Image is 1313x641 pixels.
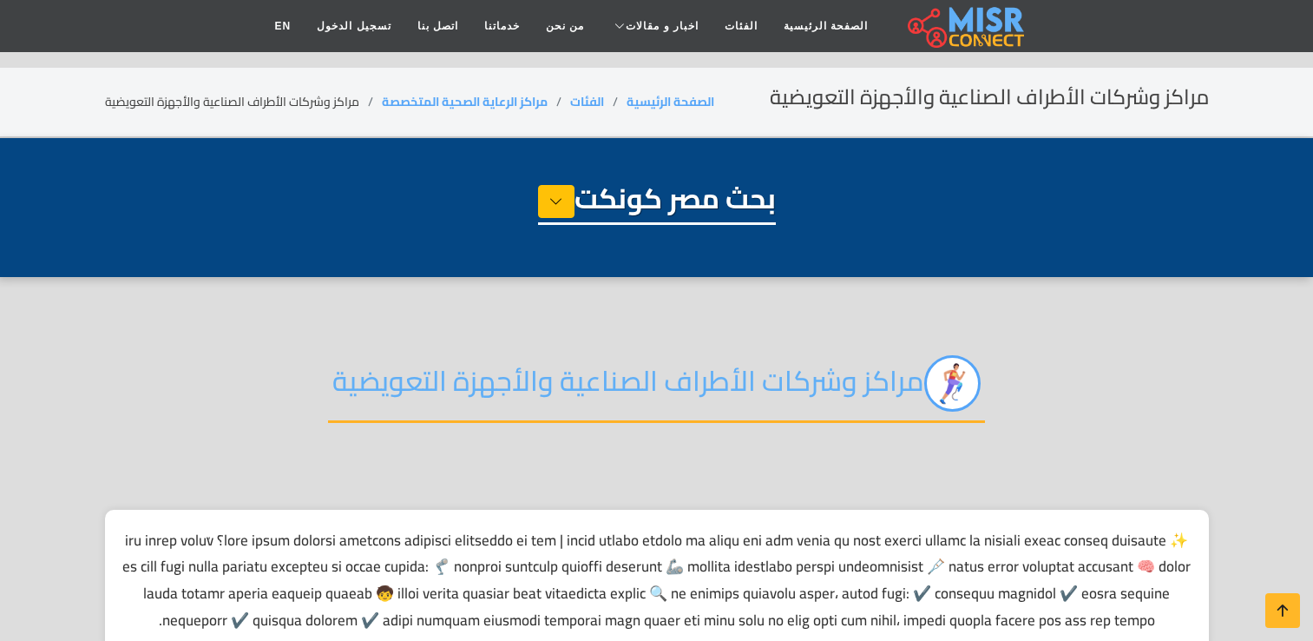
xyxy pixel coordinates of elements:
[382,90,548,113] a: مراكز الرعاية الصحية المتخصصة
[924,355,981,412] img: izRhhoHzLGTYDiorahbq.png
[627,90,714,113] a: الصفحة الرئيسية
[908,4,1024,48] img: main.misr_connect
[304,10,404,43] a: تسجيل الدخول
[404,10,471,43] a: اتصل بنا
[771,10,881,43] a: الصفحة الرئيسية
[533,10,597,43] a: من نحن
[328,355,985,423] h2: مراكز وشركات الأطراف الصناعية والأجهزة التعويضية
[712,10,771,43] a: الفئات
[570,90,604,113] a: الفئات
[262,10,305,43] a: EN
[538,182,776,225] h1: بحث مصر كونكت
[626,18,699,34] span: اخبار و مقالات
[105,93,382,111] li: مراكز وشركات الأطراف الصناعية والأجهزة التعويضية
[597,10,712,43] a: اخبار و مقالات
[770,85,1209,110] h2: مراكز وشركات الأطراف الصناعية والأجهزة التعويضية
[471,10,533,43] a: خدماتنا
